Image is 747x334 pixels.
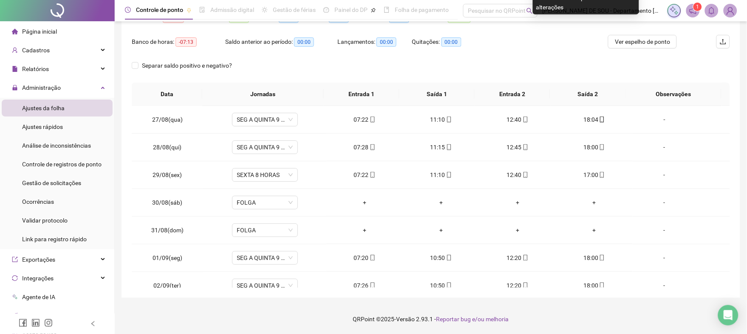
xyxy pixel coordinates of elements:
div: - [639,281,690,290]
span: mobile [369,255,376,261]
div: + [333,198,396,207]
span: SEG A QUINTA 9 HORAS [237,113,293,126]
span: 00:00 [441,37,461,47]
span: 28/08(qui) [153,144,181,151]
span: mobile [522,283,529,288]
span: mobile [445,172,452,178]
span: 02/09(ter) [153,282,181,289]
div: - [639,170,690,180]
button: Ver espelho de ponto [608,35,677,49]
span: SEXTA 8 HORAS [237,168,293,181]
span: Admissão digital [210,6,254,13]
span: mobile [445,255,452,261]
sup: 1 [693,3,702,11]
span: Relatórios [22,66,49,72]
div: 12:40 [486,115,549,124]
span: search [526,8,533,14]
span: 27/08(qua) [152,116,183,123]
div: 07:20 [333,253,396,263]
th: Jornadas [202,83,324,106]
span: Página inicial [22,28,57,35]
div: 07:22 [333,115,396,124]
div: - [639,198,690,207]
span: mobile [369,172,376,178]
span: api [12,313,18,319]
span: Ver espelho de ponto [615,37,670,46]
img: sparkle-icon.fc2bf0ac1784a2077858766a79e2daf3.svg [670,6,679,15]
div: Open Intercom Messenger [718,305,739,325]
span: linkedin [31,319,40,327]
span: user-add [12,47,18,53]
th: Entrada 2 [475,83,550,106]
span: bell [708,7,716,14]
div: 07:26 [333,281,396,290]
div: 11:10 [410,115,473,124]
span: clock-circle [125,7,131,13]
span: Acesso à API [22,312,57,319]
div: Quitações: [412,37,487,47]
span: export [12,257,18,263]
div: - [639,253,690,263]
span: Exportações [22,256,55,263]
span: Reportar bug e/ou melhoria [436,316,509,323]
div: 10:50 [410,281,473,290]
div: 12:20 [486,253,549,263]
th: Entrada 1 [324,83,399,106]
span: Agente de IA [22,294,55,300]
div: 07:28 [333,143,396,152]
div: 18:00 [563,281,626,290]
div: - [639,226,690,235]
div: Lançamentos: [337,37,412,47]
span: Ocorrências [22,198,54,205]
th: Data [132,83,202,106]
img: 37618 [724,4,737,17]
span: book [384,7,390,13]
div: + [333,226,396,235]
div: - [639,115,690,124]
div: + [563,198,626,207]
div: + [486,198,549,207]
span: mobile [522,117,529,123]
span: Ajustes da folha [22,105,65,111]
div: 11:15 [410,143,473,152]
div: 12:20 [486,281,549,290]
span: Integrações [22,275,54,282]
span: upload [720,38,727,45]
span: Validar protocolo [22,217,68,224]
span: mobile [598,172,605,178]
div: 18:04 [563,115,626,124]
div: 12:45 [486,143,549,152]
span: pushpin [187,8,192,13]
span: 29/08(sex) [153,171,182,178]
span: mobile [445,283,452,288]
span: file-done [199,7,205,13]
th: Observações [625,83,722,106]
span: SEG A QUINTA 9 HORAS [237,141,293,154]
span: Gestão de solicitações [22,180,81,186]
span: facebook [19,319,27,327]
span: mobile [598,117,605,123]
div: 10:50 [410,253,473,263]
span: SEG A QUINTA 9 HORAS [237,279,293,292]
span: Cadastros [22,47,50,54]
span: mobile [598,283,605,288]
span: -07:13 [175,37,197,47]
div: Banco de horas: [132,37,225,47]
span: sync [12,275,18,281]
span: file [12,66,18,72]
div: + [486,226,549,235]
span: Controle de ponto [136,6,183,13]
span: SEG A QUINTA 9 HORAS [237,251,293,264]
span: Link para registro rápido [22,236,87,243]
div: + [410,226,473,235]
div: 12:40 [486,170,549,180]
span: Administração [22,84,61,91]
span: mobile [522,172,529,178]
span: 01/09(seg) [153,254,182,261]
span: Versão [396,316,415,323]
span: mobile [369,283,376,288]
span: Folha de pagamento [395,6,449,13]
span: sun [262,7,268,13]
span: 30/08(sáb) [152,199,182,206]
span: Separar saldo positivo e negativo? [139,61,235,70]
